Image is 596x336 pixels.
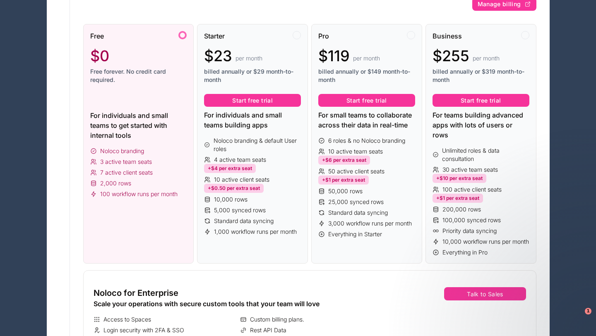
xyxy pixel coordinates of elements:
span: Unlimited roles & data consultation [442,146,529,163]
span: 10 active client seats [214,175,269,184]
div: +$1 per extra seat [433,194,483,203]
span: Login security with 2FA & SSO [103,326,184,334]
span: 100 workflow runs per month [100,190,178,198]
div: Scale your operations with secure custom tools that your team will love [94,299,384,309]
span: 1 [585,308,591,314]
span: 50,000 rows [328,187,363,195]
span: $0 [90,48,109,64]
button: Start free trial [204,94,301,107]
span: Priority data syncing [442,227,497,235]
span: 25,000 synced rows [328,198,384,206]
span: Noloco for Enterprise [94,287,178,299]
span: Pro [318,31,329,41]
iframe: Intercom live chat [568,308,588,328]
span: 3 active team seats [100,158,152,166]
div: For small teams to collaborate across their data in real-time [318,110,415,130]
span: 10,000 rows [214,195,248,204]
span: Everything in Pro [442,248,488,257]
span: Free forever. No credit card required. [90,67,187,84]
span: 30 active team seats [442,166,498,174]
span: $23 [204,48,232,64]
span: Standard data syncing [214,217,274,225]
span: billed annually or $149 month-to-month [318,67,415,84]
span: Noloco branding [100,147,144,155]
span: per month [473,54,500,62]
span: Free [90,31,104,41]
iframe: Intercom notifications message [430,256,596,314]
button: Start free trial [318,94,415,107]
span: Standard data syncing [328,209,388,217]
span: 1,000 workflow runs per month [214,228,297,236]
span: per month [353,54,380,62]
span: 7 active client seats [100,168,153,177]
span: per month [236,54,262,62]
div: For individuals and small teams to get started with internal tools [90,110,187,140]
span: 5,000 synced rows [214,206,266,214]
span: Custom billing plans. [250,315,304,324]
span: Starter [204,31,225,41]
span: 2,000 rows [100,179,131,187]
div: +$10 per extra seat [433,174,486,183]
div: +$1 per extra seat [318,175,369,185]
span: billed annually or $319 month-to-month [433,67,529,84]
span: 6 roles & no Noloco branding [328,137,405,145]
span: 100 active client seats [442,185,502,194]
div: +$0.50 per extra seat [204,184,264,193]
span: Access to Spaces [103,315,151,324]
span: Business [433,31,462,41]
span: 10,000 workflow runs per month [442,238,529,246]
span: 4 active team seats [214,156,266,164]
div: +$4 per extra seat [204,164,256,173]
span: 10 active team seats [328,147,383,156]
span: $119 [318,48,350,64]
span: Everything in Starter [328,230,382,238]
span: billed annually or $29 month-to-month [204,67,301,84]
span: 200,000 rows [442,205,481,214]
span: 50 active client seats [328,167,385,175]
span: $255 [433,48,469,64]
span: Rest API Data [250,326,286,334]
span: Noloco branding & default User roles [214,137,301,153]
span: 3,000 workflow runs per month [328,219,412,228]
span: 100,000 synced rows [442,216,501,224]
button: Start free trial [433,94,529,107]
div: For teams building advanced apps with lots of users or rows [433,110,529,140]
div: +$6 per extra seat [318,156,370,165]
div: For individuals and small teams building apps [204,110,301,130]
span: Manage billing [478,0,521,8]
